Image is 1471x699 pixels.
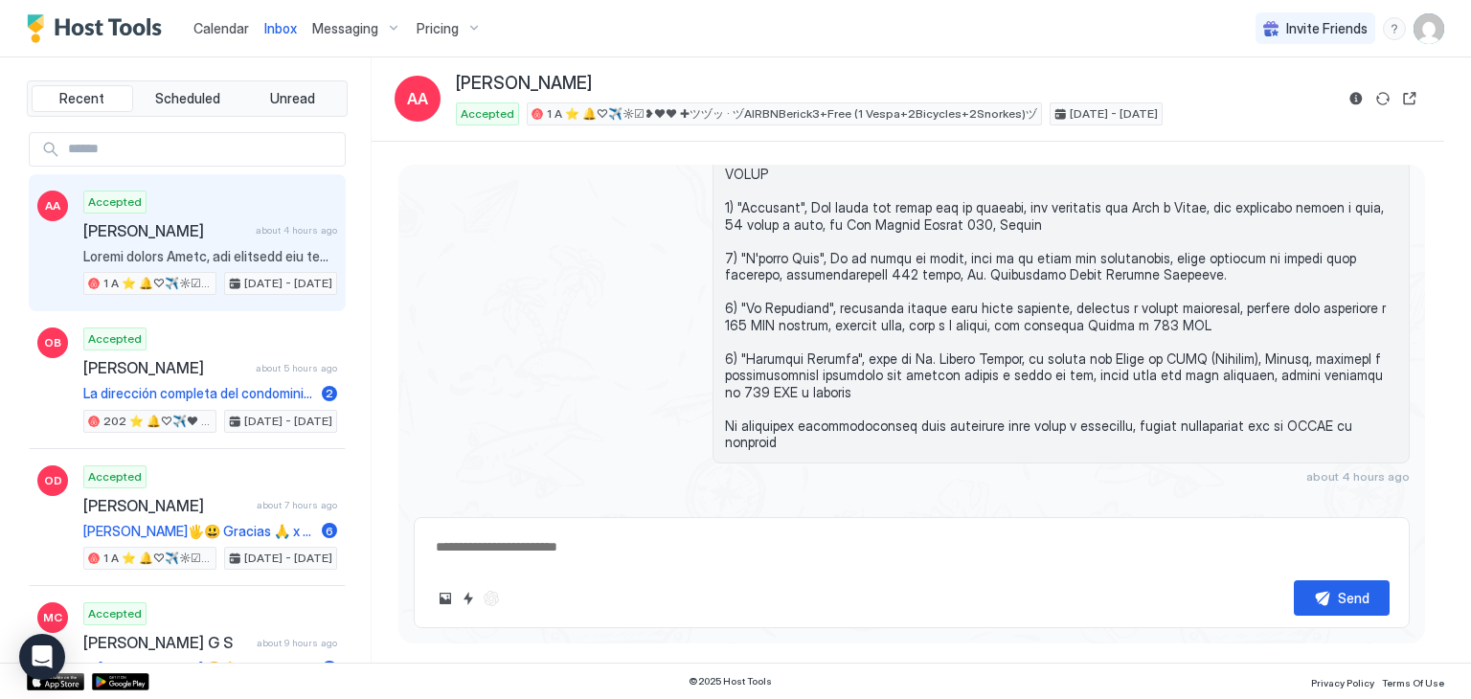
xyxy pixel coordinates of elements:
[83,523,314,540] span: [PERSON_NAME]🖐️😃 Gracias 🙏 x ser SUPER GUESTs 🐟🤿 x la Comunicación VIP💯 x visitar esta Hermosa Is...
[32,85,133,112] button: Recent
[241,85,343,112] button: Unread
[43,609,62,626] span: MC
[92,673,149,690] a: Google Play Store
[1311,677,1374,688] span: Privacy Policy
[83,633,249,652] span: [PERSON_NAME] G S
[270,90,315,107] span: Unread
[83,248,337,265] span: Loremi dolors Ametc, adi elitsedd eiu tempori utlaboree: DOLOREMAG 5) "Aliquaeni", admi venia, qu...
[312,20,378,37] span: Messaging
[83,221,248,240] span: [PERSON_NAME]
[244,275,332,292] span: [DATE] - [DATE]
[1345,87,1368,110] button: Reservation information
[1232,499,1410,525] button: Scheduled Messages
[60,133,345,166] input: Input Field
[44,472,62,489] span: OD
[461,105,514,123] span: Accepted
[103,275,212,292] span: 1 A ⭐️ 🔔♡✈️☼☑❥❤❤ ✚ツヅッ · ヅAIRBNBerick3+Free (1 Vespa+2Bicycles+2Snorkes)ヅ
[83,496,249,515] span: [PERSON_NAME]
[137,85,238,112] button: Scheduled
[27,80,348,117] div: tab-group
[1371,87,1394,110] button: Sync reservation
[27,673,84,690] a: App Store
[326,386,333,400] span: 2
[1306,469,1410,484] span: about 4 hours ago
[83,660,314,677] span: Hi [PERSON_NAME] 😄✋ You are welcome, the stay in this island will be very EXCITING and Adventurou...
[1286,20,1368,37] span: Invite Friends
[689,675,772,688] span: © 2025 Host Tools
[244,413,332,430] span: [DATE] - [DATE]
[103,413,212,430] span: 202 ⭐️ 🔔♡✈️❤ ✚ツヅッ · AIRBNBerick1+FREE (1 Vespa+2 Bicycles+2 Snorkes)ヅ
[83,385,314,402] span: La dirección completa del condominio es: Av. [PERSON_NAME]. Km. 7.5, [GEOGRAPHIC_DATA], condomini...
[256,224,337,237] span: about 4 hours ago
[1414,13,1444,44] div: User profile
[1398,87,1421,110] button: Open reservation
[45,197,60,214] span: AA
[1070,105,1158,123] span: [DATE] - [DATE]
[103,550,212,567] span: 1 A ⭐️ 🔔♡✈️☼☑❥❤❤ ✚ツヅッ · ヅAIRBNBerick3+Free (1 Vespa+2Bicycles+2Snorkes)ヅ
[264,20,297,36] span: Inbox
[88,330,142,348] span: Accepted
[457,587,480,610] button: Quick reply
[257,499,337,511] span: about 7 hours ago
[19,634,65,680] div: Open Intercom Messenger
[456,73,592,95] span: [PERSON_NAME]
[407,87,428,110] span: AA
[44,334,61,351] span: OB
[155,90,220,107] span: Scheduled
[1294,580,1390,616] button: Send
[326,524,333,538] span: 6
[1383,17,1406,40] div: menu
[264,18,297,38] a: Inbox
[88,193,142,211] span: Accepted
[417,20,459,37] span: Pricing
[1382,671,1444,691] a: Terms Of Use
[27,14,170,43] a: Host Tools Logo
[88,468,142,485] span: Accepted
[1257,502,1388,522] div: Scheduled Messages
[193,20,249,36] span: Calendar
[88,605,142,622] span: Accepted
[257,637,337,649] span: about 9 hours ago
[244,550,332,567] span: [DATE] - [DATE]
[434,587,457,610] button: Upload image
[59,90,104,107] span: Recent
[83,358,248,377] span: [PERSON_NAME]
[547,105,1037,123] span: 1 A ⭐️ 🔔♡✈️☼☑❥❤❤ ✚ツヅッ · ヅAIRBNBerick3+Free (1 Vespa+2Bicycles+2Snorkes)ヅ
[1338,588,1369,608] div: Send
[256,362,337,374] span: about 5 hours ago
[193,18,249,38] a: Calendar
[1382,677,1444,688] span: Terms Of Use
[1311,671,1374,691] a: Privacy Policy
[328,661,332,675] span: 1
